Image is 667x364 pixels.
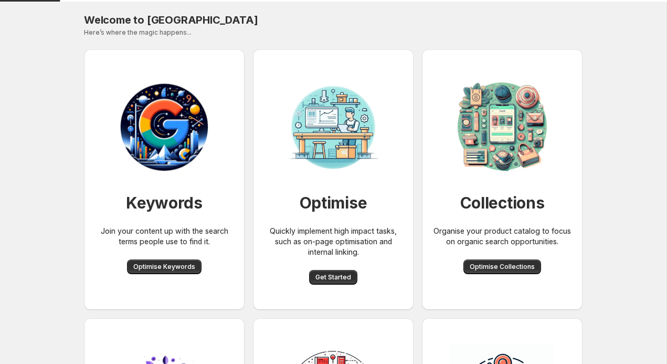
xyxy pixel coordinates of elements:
[281,75,386,180] img: Workbench for SEO
[92,226,236,247] p: Join your content up with the search terms people use to find it.
[133,263,195,271] span: Optimise Keywords
[463,259,541,274] button: Optimise Collections
[126,192,203,213] h1: Keywords
[430,226,574,247] p: Organise your product catalog to focus on organic search opportunities.
[261,226,405,257] p: Quickly implement high impact tasks, such as on-page optimisation and internal linking.
[84,28,583,37] p: Here’s where the magic happens...
[112,75,217,180] img: Workbench for SEO
[315,273,351,282] span: Get Started
[127,259,202,274] button: Optimise Keywords
[460,192,545,213] h1: Collections
[300,192,367,213] h1: Optimise
[309,270,357,285] button: Get Started
[470,263,535,271] span: Optimise Collections
[450,75,555,180] img: Collection organisation for SEO
[84,14,258,26] span: Welcome to [GEOGRAPHIC_DATA]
